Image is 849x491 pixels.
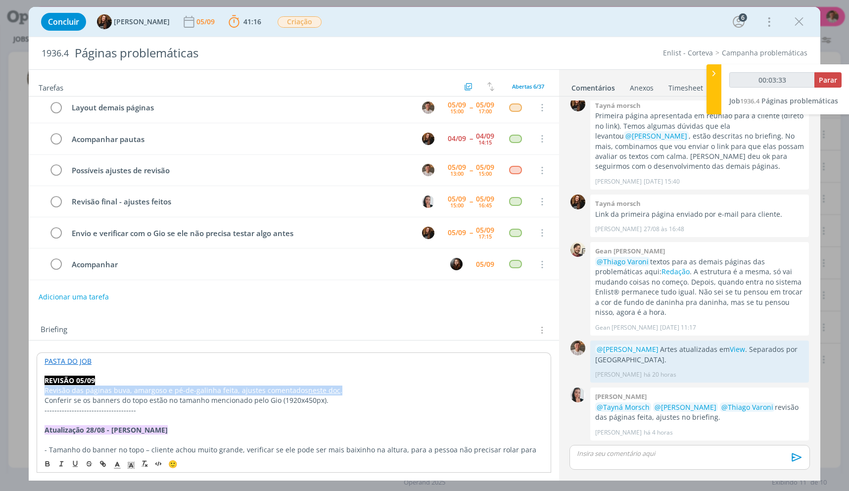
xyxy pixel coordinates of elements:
[67,258,441,271] div: Acompanhar
[739,13,747,22] div: 6
[660,323,696,332] span: [DATE] 11:17
[41,324,67,337] span: Briefing
[29,7,820,481] div: dialog
[45,445,538,464] span: - Tamanho do banner no topo – cliente achou muito grande, verificar se ele pode ser mais baixinho...
[595,428,642,437] p: [PERSON_NAME]
[595,392,647,401] b: [PERSON_NAME]
[722,48,807,57] a: Campanha problemáticas
[570,195,585,209] img: T
[421,163,435,178] button: T
[226,14,264,30] button: 41:16
[597,344,659,354] span: @[PERSON_NAME]
[595,209,804,219] p: Link da primeira página enviado por e-mail para cliente.
[476,261,494,268] div: 05/09
[448,229,466,236] div: 05/09
[45,395,543,405] p: Conferir se os banners do topo estão no tamanho mencionado pelo Gio (1920x450px).
[571,79,615,93] a: Comentários
[630,83,654,93] div: Anexos
[570,341,585,355] img: T
[110,458,124,470] span: Cor do Texto
[597,402,650,412] span: @Tayná Morsch
[819,75,837,85] span: Parar
[721,402,773,412] span: @Thiago Varoni
[45,425,168,435] strong: Atualização 28/08 - [PERSON_NAME]
[196,18,217,25] div: 05/09
[421,194,435,209] button: C
[476,196,494,202] div: 05/09
[661,267,690,276] a: Redação
[243,17,261,26] span: 41:16
[308,386,340,395] a: neste doc
[729,96,838,105] a: Job1936.4Páginas problemáticas
[448,135,466,142] div: 04/09
[421,100,435,115] button: T
[448,164,466,171] div: 05/09
[476,133,494,140] div: 04/09
[478,171,492,176] div: 15:00
[512,83,544,90] span: Abertas 6/37
[124,458,138,470] span: Cor de Fundo
[42,48,69,59] span: 1936.4
[644,370,676,379] span: há 20 horas
[97,14,170,29] button: T[PERSON_NAME]
[450,108,464,114] div: 15:00
[644,225,684,234] span: 27/08 às 16:48
[668,79,704,93] a: Timesheet
[39,81,63,93] span: Tarefas
[448,196,466,202] div: 05/09
[67,133,413,146] div: Acompanhar pautas
[478,202,492,208] div: 16:45
[470,135,472,142] span: --
[67,196,413,208] div: Revisão final - ajustes feitos
[476,101,494,108] div: 05/09
[470,198,472,205] span: --
[595,111,804,172] p: Primeira página apresentada em reunião para a cliente (direto no link). Temos algumas dúvidas que...
[655,402,716,412] span: @[PERSON_NAME]
[487,82,494,91] img: arrow-down-up.svg
[663,48,713,57] a: Enlist - Corteva
[71,41,484,65] div: Páginas problemáticas
[478,108,492,114] div: 17:00
[449,257,464,272] button: E
[731,14,747,30] button: 6
[97,14,112,29] img: T
[450,202,464,208] div: 15:00
[470,229,472,236] span: --
[45,386,543,395] p: Revisão das páginas buva, amargoso e pé-de-galinha feita, ajustes comentados .
[478,140,492,145] div: 14:15
[595,177,642,186] p: [PERSON_NAME]
[45,356,92,366] a: PASTA DO JOB
[644,177,680,186] span: [DATE] 15:40
[597,257,649,266] span: @Thiago Varoni
[814,72,842,88] button: Parar
[450,171,464,176] div: 13:00
[422,101,434,114] img: T
[448,101,466,108] div: 05/09
[595,257,804,318] p: textos para as demais páginas das problemáticas aqui: . A estrutura é a mesma, só vai mudando coi...
[450,258,463,270] img: E
[740,97,759,105] span: 1936.4
[45,376,95,385] strong: REVISÃO 05/09
[67,227,413,240] div: Envio e verificar com o Gio se ele não precisa testar algo antes
[644,428,673,437] span: há 4 horas
[421,131,435,146] button: T
[422,133,434,145] img: T
[625,131,687,141] span: @[PERSON_NAME]
[48,18,79,26] span: Concluir
[114,18,170,25] span: [PERSON_NAME]
[422,164,434,176] img: T
[476,227,494,234] div: 05/09
[595,344,804,365] p: Artes atualizadas em . Separados por [GEOGRAPHIC_DATA].
[730,344,745,354] a: View
[570,97,585,111] img: T
[595,246,665,255] b: Gean [PERSON_NAME]
[476,164,494,171] div: 05/09
[67,164,413,177] div: Possíveis ajustes de revisão
[168,459,178,469] span: 🙂
[478,234,492,239] div: 17:15
[45,405,543,415] p: -------------------------------------
[570,242,585,257] img: G
[38,288,109,306] button: Adicionar uma tarefa
[422,196,434,208] img: C
[595,370,642,379] p: [PERSON_NAME]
